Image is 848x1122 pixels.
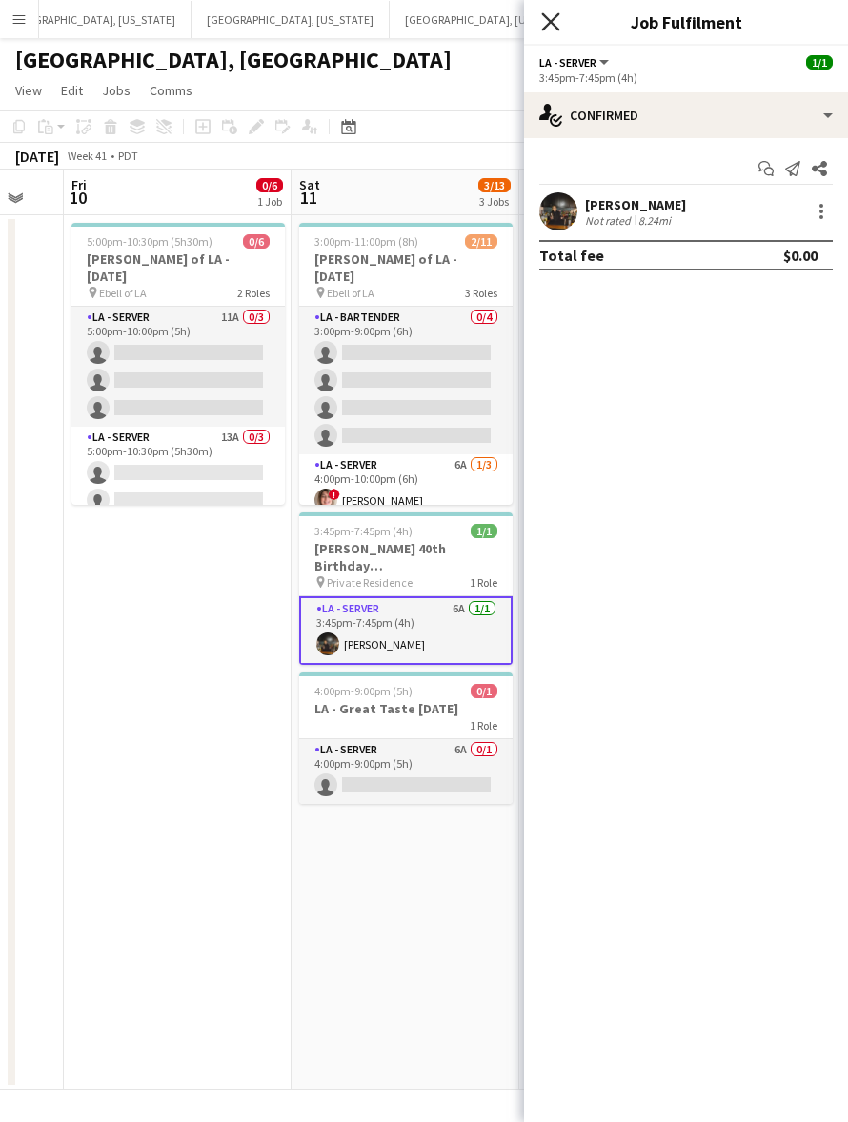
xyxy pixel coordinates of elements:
[470,575,497,590] span: 1 Role
[102,82,131,99] span: Jobs
[296,187,320,209] span: 11
[524,92,848,138] div: Confirmed
[539,70,833,85] div: 3:45pm-7:45pm (4h)
[99,286,147,300] span: Ebell of LA
[142,78,200,103] a: Comms
[299,739,513,804] app-card-role: LA - Server6A0/14:00pm-9:00pm (5h)
[71,307,285,427] app-card-role: LA - Server11A0/35:00pm-10:00pm (5h)
[478,178,511,192] span: 3/13
[585,213,635,228] div: Not rated
[299,540,513,574] h3: [PERSON_NAME] 40th Birthday [DEMOGRAPHIC_DATA]
[8,78,50,103] a: View
[539,55,596,70] span: LA - Server
[329,489,340,500] span: !
[118,149,138,163] div: PDT
[471,524,497,538] span: 1/1
[237,286,270,300] span: 2 Roles
[71,176,87,193] span: Fri
[299,250,513,285] h3: [PERSON_NAME] of LA - [DATE]
[314,524,413,538] span: 3:45pm-7:45pm (4h)
[806,55,833,70] span: 1/1
[61,82,83,99] span: Edit
[524,10,848,34] h3: Job Fulfilment
[390,1,588,38] button: [GEOGRAPHIC_DATA], [US_STATE]
[539,55,612,70] button: LA - Server
[71,427,285,547] app-card-role: LA - Server13A0/35:00pm-10:30pm (5h30m)
[150,82,192,99] span: Comms
[314,234,418,249] span: 3:00pm-11:00pm (8h)
[539,246,604,265] div: Total fee
[635,213,675,228] div: 8.24mi
[299,700,513,717] h3: LA - Great Taste [DATE]
[327,286,374,300] span: Ebell of LA
[71,250,285,285] h3: [PERSON_NAME] of LA - [DATE]
[299,596,513,665] app-card-role: LA - Server6A1/13:45pm-7:45pm (4h)[PERSON_NAME]
[69,187,87,209] span: 10
[15,82,42,99] span: View
[53,78,91,103] a: Edit
[15,147,59,166] div: [DATE]
[299,672,513,804] app-job-card: 4:00pm-9:00pm (5h)0/1LA - Great Taste [DATE]1 RoleLA - Server6A0/14:00pm-9:00pm (5h)
[243,234,270,249] span: 0/6
[71,223,285,505] app-job-card: 5:00pm-10:30pm (5h30m)0/6[PERSON_NAME] of LA - [DATE] Ebell of LA2 RolesLA - Server11A0/35:00pm-1...
[465,286,497,300] span: 3 Roles
[299,454,513,574] app-card-role: LA - Server6A1/34:00pm-10:00pm (6h)![PERSON_NAME]
[299,307,513,454] app-card-role: LA - Bartender0/43:00pm-9:00pm (6h)
[314,684,413,698] span: 4:00pm-9:00pm (5h)
[783,246,818,265] div: $0.00
[299,512,513,665] app-job-card: 3:45pm-7:45pm (4h)1/1[PERSON_NAME] 40th Birthday [DEMOGRAPHIC_DATA] Private Residence1 RoleLA - S...
[299,176,320,193] span: Sat
[256,178,283,192] span: 0/6
[257,194,282,209] div: 1 Job
[299,223,513,505] app-job-card: 3:00pm-11:00pm (8h)2/11[PERSON_NAME] of LA - [DATE] Ebell of LA3 RolesLA - Bartender0/43:00pm-9:0...
[470,718,497,732] span: 1 Role
[327,575,413,590] span: Private Residence
[94,78,138,103] a: Jobs
[87,234,212,249] span: 5:00pm-10:30pm (5h30m)
[465,234,497,249] span: 2/11
[192,1,390,38] button: [GEOGRAPHIC_DATA], [US_STATE]
[479,194,510,209] div: 3 Jobs
[63,149,111,163] span: Week 41
[15,46,452,74] h1: [GEOGRAPHIC_DATA], [GEOGRAPHIC_DATA]
[585,196,686,213] div: [PERSON_NAME]
[471,684,497,698] span: 0/1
